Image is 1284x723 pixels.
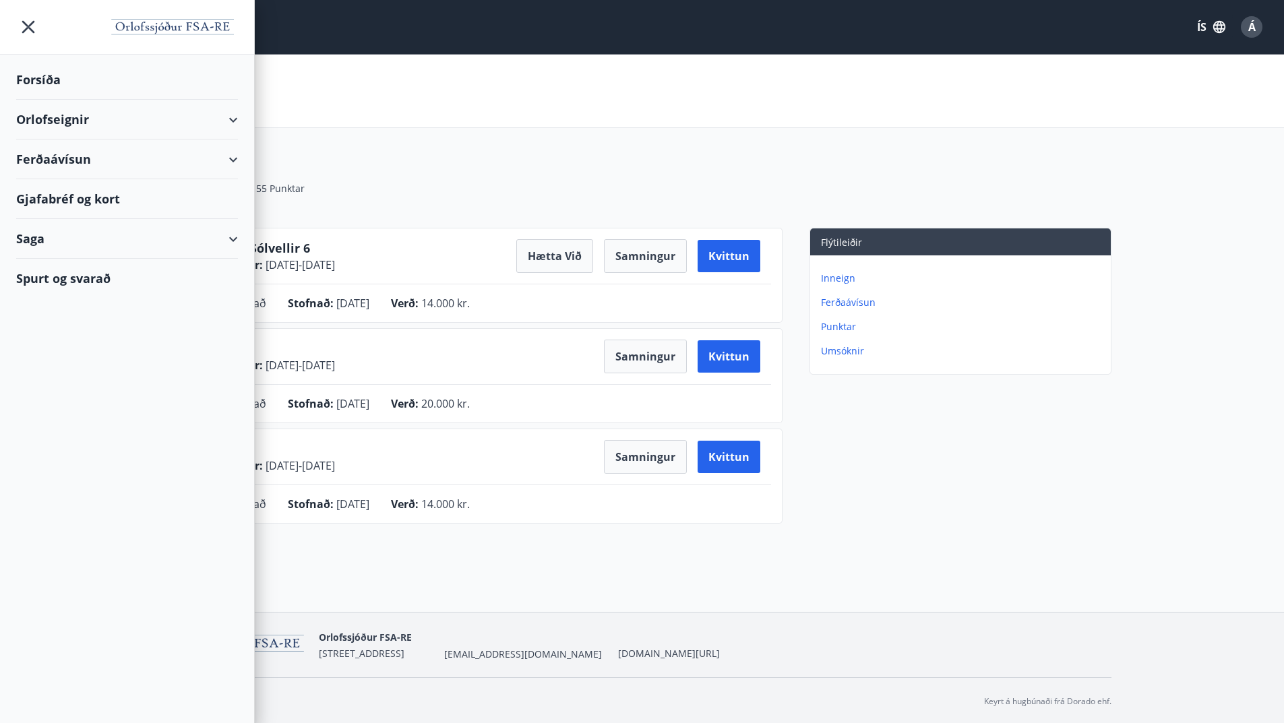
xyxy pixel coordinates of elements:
span: Á [1248,20,1256,34]
span: 20.000 kr. [421,396,470,411]
p: Ferðaávísun [821,296,1105,309]
span: Verð : [391,396,419,411]
button: Samningur [604,440,687,474]
span: [DATE] - [DATE] [263,458,335,473]
span: 14.000 kr. [421,296,470,311]
span: [DATE] [336,296,369,311]
span: 14.000 kr. [421,497,470,511]
span: Orlofssjóður FSA-RE [319,631,412,643]
button: Kvittun [698,441,760,473]
span: [DATE] [336,396,369,411]
p: Punktar [821,320,1105,334]
span: [DATE] - [DATE] [263,257,335,272]
span: Verð : [391,497,419,511]
button: Kvittun [698,240,760,272]
span: Stofnað : [288,296,334,311]
span: 55 Punktar [256,182,305,195]
div: Gjafabréf og kort [16,179,238,219]
span: [EMAIL_ADDRESS][DOMAIN_NAME] [444,648,602,661]
button: Kvittun [698,340,760,373]
button: Hætta við [516,239,593,273]
img: union_logo [107,15,238,42]
div: Saga [16,219,238,259]
button: Samningur [604,340,687,373]
div: Forsíða [16,60,238,100]
a: [DOMAIN_NAME][URL] [618,647,720,660]
span: [DATE] - [DATE] [263,358,335,373]
button: Samningur [604,239,687,273]
p: Umsóknir [821,344,1105,358]
p: Inneign [821,272,1105,285]
button: menu [16,15,40,39]
span: Verð : [391,296,419,311]
span: Stofnað : [288,396,334,411]
p: Keyrt á hugbúnaði frá Dorado ehf. [984,695,1111,708]
div: Orlofseignir [16,100,238,139]
span: [DATE] [336,497,369,511]
div: Ferðaávísun [16,139,238,179]
span: Stofnað : [288,497,334,511]
button: Á [1235,11,1268,43]
div: Spurt og svarað [16,259,238,298]
span: Flýtileiðir [821,236,862,249]
span: [STREET_ADDRESS] [319,647,404,660]
button: ÍS [1190,15,1233,39]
